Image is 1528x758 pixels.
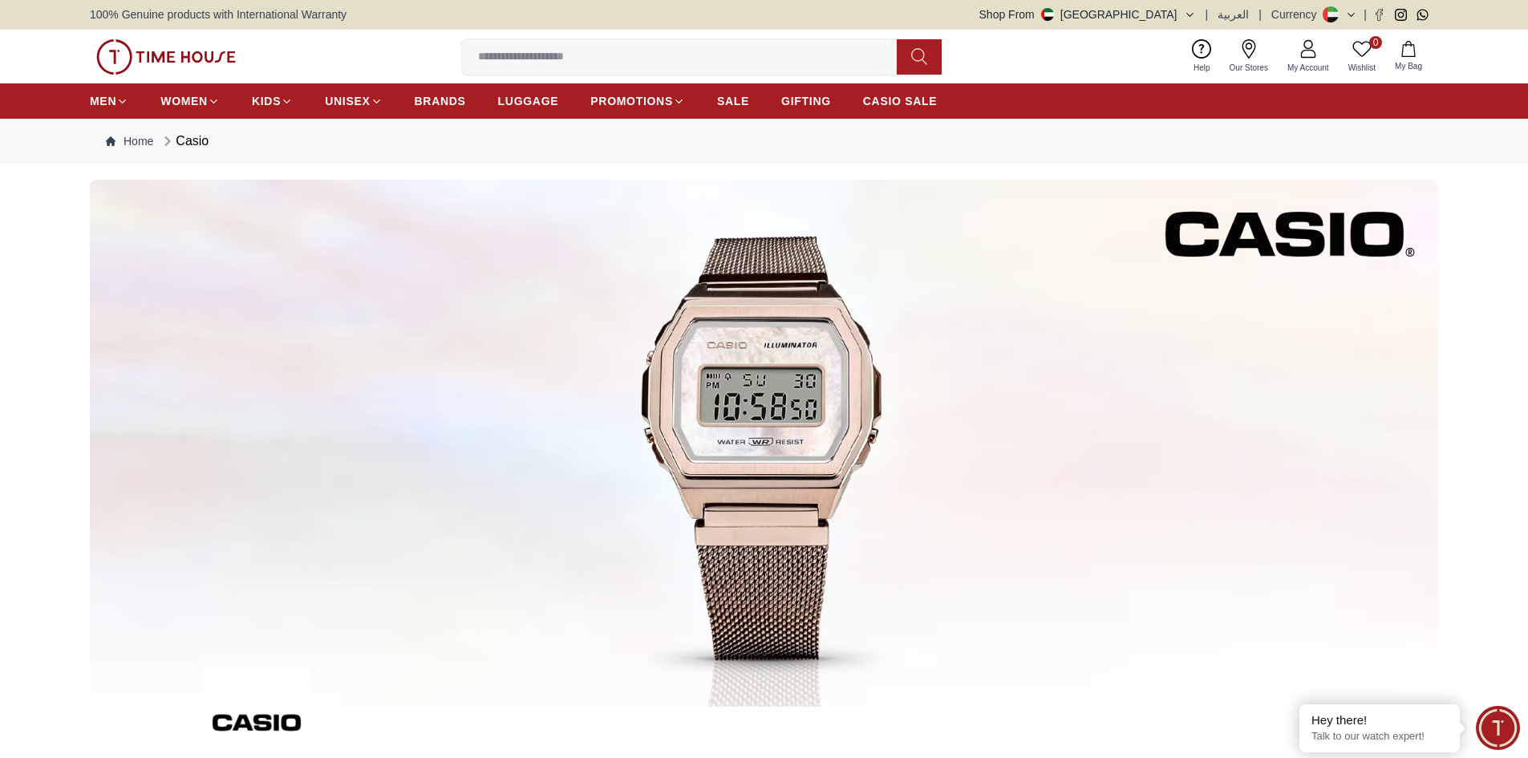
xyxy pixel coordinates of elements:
[160,93,208,109] span: WOMEN
[252,93,281,109] span: KIDS
[415,93,466,109] span: BRANDS
[1369,36,1382,49] span: 0
[863,93,938,109] span: CASIO SALE
[106,133,153,149] a: Home
[1364,6,1367,22] span: |
[90,6,347,22] span: 100% Genuine products with International Warranty
[325,87,382,116] a: UNISEX
[1041,8,1054,21] img: United Arab Emirates
[90,119,1438,164] nav: Breadcrumb
[1271,6,1323,22] div: Currency
[590,87,685,116] a: PROMOTIONS
[979,6,1196,22] button: Shop From[GEOGRAPHIC_DATA]
[590,93,673,109] span: PROMOTIONS
[160,87,220,116] a: WOMEN
[252,87,293,116] a: KIDS
[1388,60,1429,72] span: My Bag
[90,180,1438,707] img: ...
[1218,6,1249,22] button: العربية
[415,87,466,116] a: BRANDS
[1187,62,1217,74] span: Help
[160,132,209,151] div: Casio
[1339,36,1385,77] a: 0Wishlist
[781,87,831,116] a: GIFTING
[96,39,236,75] img: ...
[1385,38,1432,75] button: My Bag
[863,87,938,116] a: CASIO SALE
[1311,712,1448,728] div: Hey there!
[1395,9,1407,21] a: Instagram
[90,87,128,116] a: MEN
[1258,6,1262,22] span: |
[498,87,559,116] a: LUGGAGE
[1223,62,1275,74] span: Our Stores
[1184,36,1220,77] a: Help
[717,93,749,109] span: SALE
[498,93,559,109] span: LUGGAGE
[1476,706,1520,750] div: Chat Widget
[717,87,749,116] a: SALE
[1281,62,1335,74] span: My Account
[1373,9,1385,21] a: Facebook
[1342,62,1382,74] span: Wishlist
[1206,6,1209,22] span: |
[1311,730,1448,744] p: Talk to our watch expert!
[1417,9,1429,21] a: Whatsapp
[90,93,116,109] span: MEN
[1220,36,1278,77] a: Our Stores
[325,93,370,109] span: UNISEX
[781,93,831,109] span: GIFTING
